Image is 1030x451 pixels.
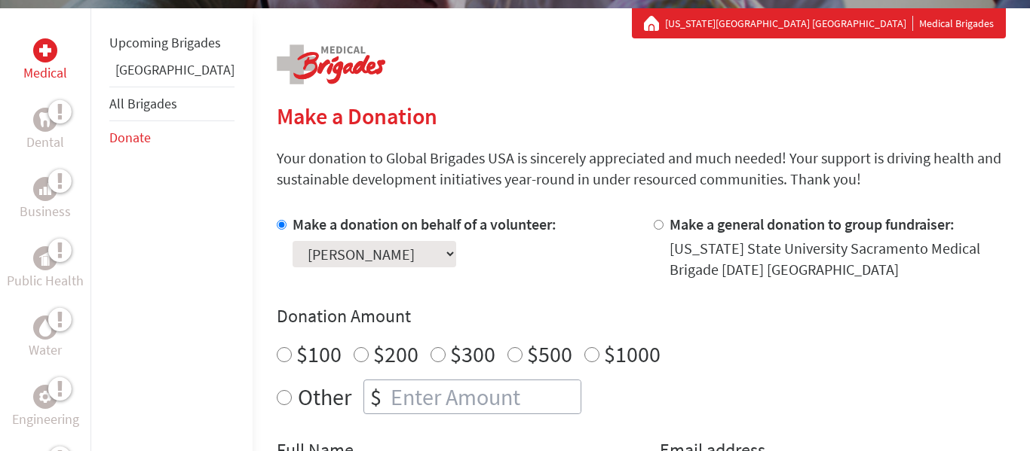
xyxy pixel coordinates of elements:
h4: Donation Amount [277,304,1006,328]
p: Engineering [12,409,79,430]
label: Other [298,379,351,414]
div: Public Health [33,246,57,270]
li: Donate [109,121,235,154]
label: $500 [527,340,572,368]
li: All Brigades [109,87,235,121]
input: Enter Amount [388,380,581,413]
div: Water [33,315,57,340]
div: [US_STATE] State University Sacramento Medical Brigade [DATE] [GEOGRAPHIC_DATA] [670,238,1007,280]
div: Medical Brigades [644,16,994,31]
label: $1000 [604,340,661,368]
div: Business [33,177,57,201]
img: Medical [39,44,51,56]
div: Engineering [33,385,57,409]
a: EngineeringEngineering [12,385,79,430]
label: Make a donation on behalf of a volunteer: [293,215,556,233]
img: Engineering [39,391,51,403]
a: Donate [109,129,151,146]
li: Upcoming Brigades [109,26,235,59]
label: $200 [373,340,418,368]
a: [GEOGRAPHIC_DATA] [115,61,235,78]
p: Public Health [7,270,84,291]
li: Greece [109,59,235,87]
label: $300 [450,340,495,368]
h2: Make a Donation [277,102,1006,130]
label: Make a general donation to group fundraiser: [670,215,955,233]
label: $100 [296,340,342,368]
a: Public HealthPublic Health [7,246,84,291]
p: Medical [23,62,67,84]
img: logo-medical.png [277,44,385,84]
div: Medical [33,38,57,62]
a: DentalDental [26,108,64,153]
a: Upcoming Brigades [109,34,221,51]
img: Business [39,183,51,195]
a: MedicalMedical [23,38,67,84]
img: Public Health [39,251,51,266]
a: BusinessBusiness [20,177,71,222]
div: Dental [33,108,57,132]
p: Business [20,201,71,222]
p: Your donation to Global Brigades USA is sincerely appreciated and much needed! Your support is dr... [277,148,1006,190]
a: [US_STATE][GEOGRAPHIC_DATA] [GEOGRAPHIC_DATA] [665,16,913,31]
a: WaterWater [29,315,62,361]
a: All Brigades [109,95,177,112]
div: $ [364,380,388,413]
img: Dental [39,112,51,126]
p: Water [29,340,62,361]
p: Dental [26,132,64,153]
img: Water [39,318,51,336]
